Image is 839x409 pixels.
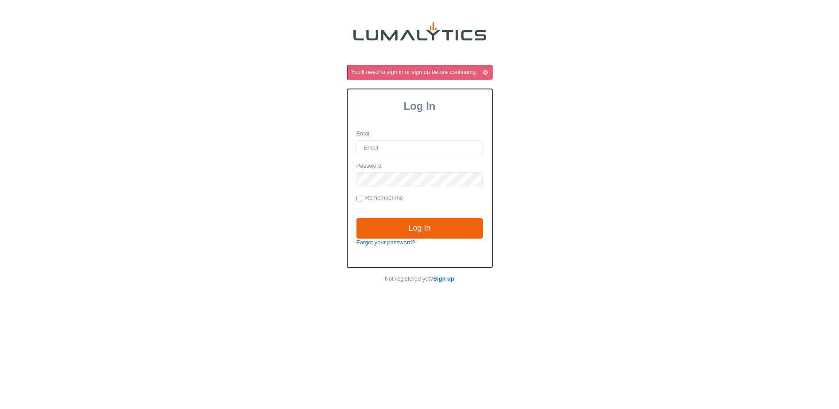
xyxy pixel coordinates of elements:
input: Email [356,140,483,155]
a: Sign up [433,275,455,282]
label: Remember me [356,194,403,203]
p: Not registered yet? [347,275,493,283]
label: Password [356,162,382,170]
label: Email [356,130,371,138]
a: Forgot your password? [356,239,415,246]
img: lumalytics-black-e9b537c871f77d9ce8d3a6940f85695cd68c596e3f819dc492052d1098752254.png [353,22,486,41]
h3: Log In [348,100,492,112]
input: Remember me [356,196,362,201]
input: Log In [356,218,483,239]
div: You'll need to sign in or sign up before continuing. [351,68,491,77]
